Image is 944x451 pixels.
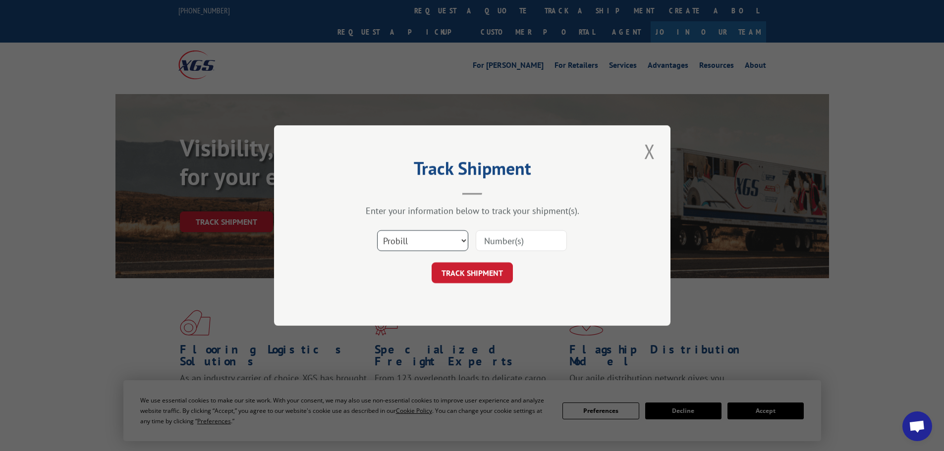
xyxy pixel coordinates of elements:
[902,411,932,441] a: Open chat
[324,205,621,216] div: Enter your information below to track your shipment(s).
[432,262,513,283] button: TRACK SHIPMENT
[476,230,567,251] input: Number(s)
[641,138,658,165] button: Close modal
[324,161,621,180] h2: Track Shipment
